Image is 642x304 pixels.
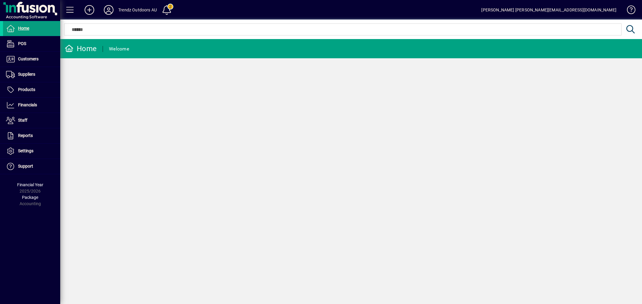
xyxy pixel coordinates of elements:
span: Settings [18,148,33,153]
span: Home [18,26,29,31]
span: Financials [18,102,37,107]
div: Home [65,44,97,53]
div: Welcome [109,44,129,54]
a: Support [3,159,60,174]
a: Products [3,82,60,97]
a: Financials [3,98,60,113]
span: Reports [18,133,33,138]
a: Reports [3,128,60,143]
a: POS [3,36,60,51]
span: Support [18,164,33,169]
span: Staff [18,118,27,123]
span: Suppliers [18,72,35,77]
div: Trendz Outdoors AU [118,5,157,15]
span: Customers [18,56,39,61]
a: Knowledge Base [622,1,634,21]
span: POS [18,41,26,46]
a: Staff [3,113,60,128]
a: Settings [3,144,60,159]
span: Products [18,87,35,92]
button: Add [80,5,99,15]
div: [PERSON_NAME] [PERSON_NAME][EMAIL_ADDRESS][DOMAIN_NAME] [481,5,616,15]
span: Package [22,195,38,200]
button: Profile [99,5,118,15]
span: Financial Year [17,182,43,187]
a: Customers [3,52,60,67]
a: Suppliers [3,67,60,82]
